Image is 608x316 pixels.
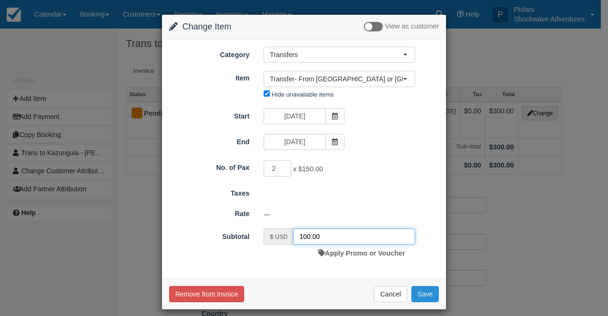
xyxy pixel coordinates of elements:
button: Transfers [264,47,415,63]
label: Hide unavailable items [272,91,333,98]
span: Transfers [270,50,403,59]
small: $ USD [270,234,287,240]
button: Cancel [374,286,407,302]
button: Save [411,286,439,302]
label: No. of Pax [162,159,256,173]
span: Change Item [182,22,231,31]
label: Taxes [162,185,256,198]
button: Transfer- From [GEOGRAPHIC_DATA] or [GEOGRAPHIC_DATA] to [GEOGRAPHIC_DATA] or [GEOGRAPHIC_DATA] (20) [264,71,415,87]
div: — [256,207,446,222]
label: Item [162,70,256,83]
label: End [162,134,256,147]
label: Start [162,108,256,121]
span: Transfer- From [GEOGRAPHIC_DATA] or [GEOGRAPHIC_DATA] to [GEOGRAPHIC_DATA] or [GEOGRAPHIC_DATA] (20) [270,74,403,84]
label: Subtotal [162,228,256,242]
a: Apply Promo or Voucher [318,249,405,257]
span: View as customer [385,23,439,30]
input: No. of Pax [264,160,291,177]
label: Category [162,47,256,60]
span: x $150.00 [293,166,323,173]
button: Remove from Invoice [169,286,244,302]
label: Rate [162,206,256,219]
